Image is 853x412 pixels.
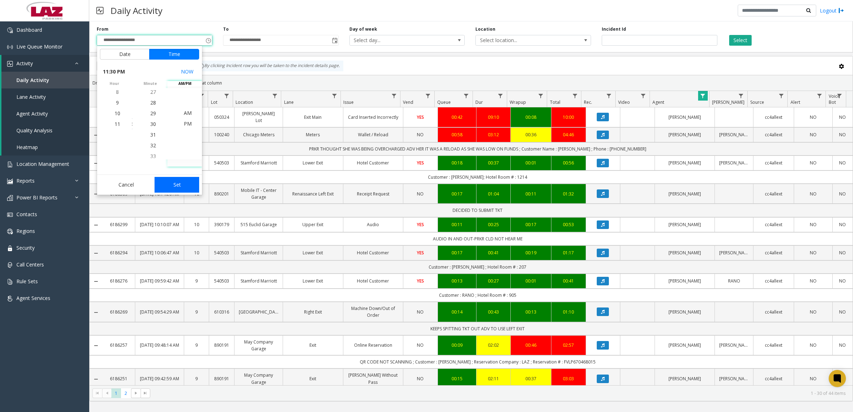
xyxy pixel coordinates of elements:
[348,372,399,385] a: [PERSON_NAME] Without Pass
[287,190,338,197] a: Renaissance Left Exit
[90,376,102,382] a: Collapse Details
[442,131,472,138] a: 00:58
[102,322,853,335] td: KEEPS SPITTING TKT OUT ADV TO USE LEFT EXIT
[417,309,424,315] span: NO
[102,232,853,245] td: AUDIO IN AND OUT-PRKR CLD NOT HEAR ME
[442,278,472,284] a: 00:13
[107,278,131,284] a: 6186276
[798,342,828,349] a: NO
[287,278,338,284] a: Lower Exit
[515,190,547,197] div: 00:11
[140,309,179,315] a: [DATE] 09:54:29 AM
[417,222,424,228] span: YES
[90,77,853,89] div: Drag a column header and drop it here to group by that column
[1,139,89,156] a: Heatmap
[16,244,35,251] span: Security
[442,221,472,228] a: 00:11
[213,278,230,284] a: 540503
[223,26,229,32] label: To
[188,342,205,349] a: 9
[102,171,853,184] td: Customer : [PERSON_NAME]; Hotel Room # : 1214
[719,342,749,349] a: [PERSON_NAME]
[16,60,33,67] span: Activity
[481,278,506,284] a: 00:27
[348,305,399,319] a: Machine Down/Out of Order
[408,375,433,382] a: NO
[107,221,131,228] a: 6186299
[417,376,424,382] span: NO
[556,375,581,382] a: 03:03
[798,221,828,228] a: NO
[239,278,278,284] a: Stamford Marriott
[213,131,230,138] a: 100240
[659,221,710,228] a: [PERSON_NAME]
[7,195,13,201] img: 'icon'
[239,221,278,228] a: 515 Euclid Garage
[476,35,567,45] span: Select location...
[659,159,710,166] a: [PERSON_NAME]
[16,43,62,50] span: Live Queue Monitor
[16,211,37,218] span: Contacts
[213,342,230,349] a: 890191
[442,249,472,256] a: 00:17
[515,278,547,284] div: 00:01
[16,77,49,83] span: Daily Activity
[213,159,230,166] a: 540503
[287,131,338,138] a: Meters
[1,72,89,88] a: Daily Activity
[515,114,547,121] a: 00:08
[287,375,338,382] a: Exit
[140,221,179,228] a: [DATE] 10:10:07 AM
[133,81,167,86] span: minute
[515,221,547,228] div: 00:17
[556,190,581,197] div: 01:32
[556,221,581,228] a: 00:53
[7,279,13,285] img: 'icon'
[7,229,13,234] img: 'icon'
[659,309,710,315] a: [PERSON_NAME]
[481,309,506,315] a: 00:43
[140,375,179,382] a: [DATE] 09:42:59 AM
[798,131,828,138] a: NO
[442,375,472,382] a: 00:15
[758,342,789,349] a: cc4allext
[515,309,547,315] a: 00:13
[837,309,848,315] a: NO
[481,221,506,228] div: 00:25
[659,375,710,382] a: [PERSON_NAME]
[16,295,50,301] span: Agent Services
[556,278,581,284] a: 00:41
[442,309,472,315] a: 00:14
[408,342,433,349] a: NO
[698,91,708,101] a: Agent Filter Menu
[287,114,338,121] a: Exit Main
[481,190,506,197] a: 01:04
[556,131,581,138] div: 04:46
[100,49,150,60] button: Date tab
[659,190,710,197] a: [PERSON_NAME]
[758,309,789,315] a: cc4allext
[350,35,441,45] span: Select day...
[239,249,278,256] a: Stamford Marriott
[287,159,338,166] a: Lower Exit
[103,67,125,77] span: 11:30 PM
[7,61,13,67] img: 'icon'
[798,309,828,315] a: NO
[287,221,338,228] a: Upper Exit
[102,355,853,368] td: QR CODE NOT SCANNING ; Customer : [PERSON_NAME] ; Reservation Company : LAZ ; Reservation # : FVL...
[659,131,710,138] a: [PERSON_NAME]
[481,131,506,138] a: 03:12
[102,204,853,217] td: DECIDED TO SUBMIT TKT
[239,339,278,352] a: May Company Garage
[96,2,104,19] img: pageIcon
[107,375,131,382] a: 6186251
[837,249,848,256] a: NO
[7,27,13,33] img: 'icon'
[7,296,13,301] img: 'icon'
[107,249,131,256] a: 6186294
[481,114,506,121] a: 09:10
